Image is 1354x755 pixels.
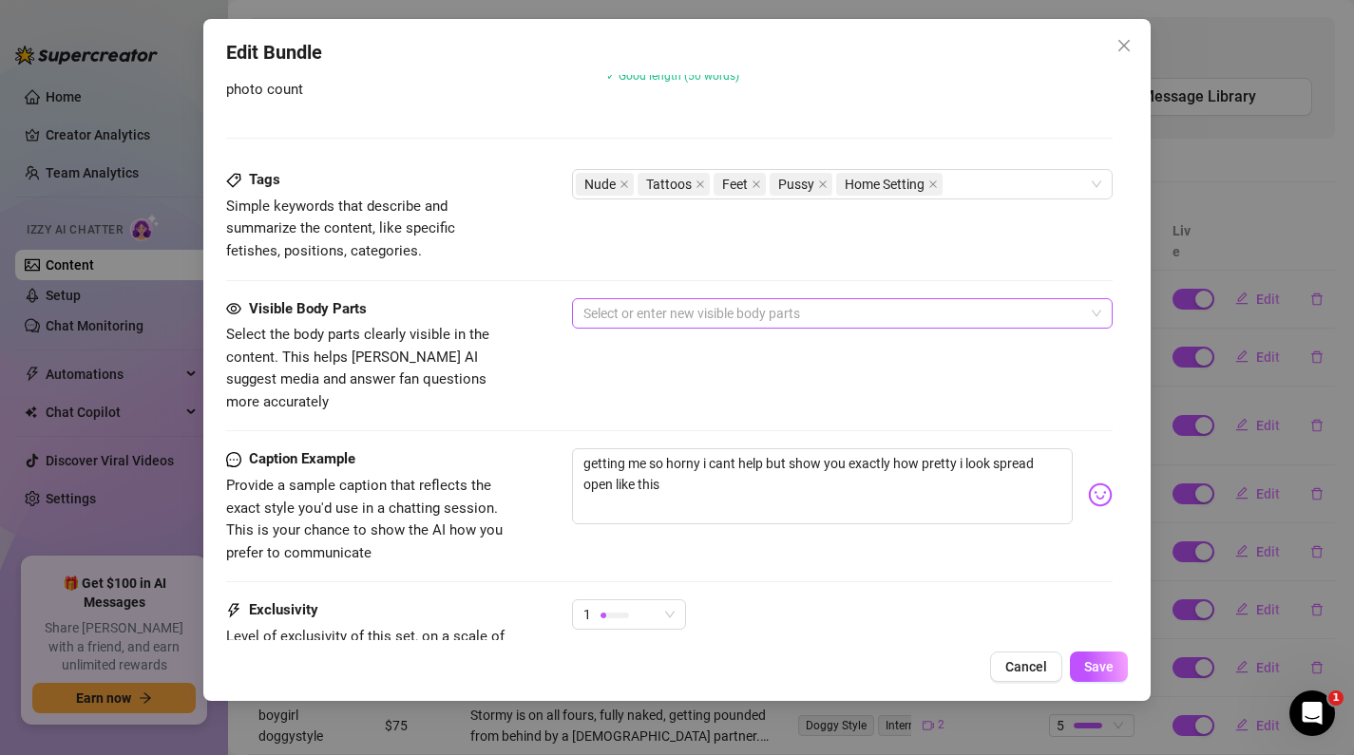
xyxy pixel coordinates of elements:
span: Tattoos [638,173,710,196]
span: Home Setting [845,174,925,195]
span: 1 [583,600,591,629]
span: close [696,179,705,189]
img: svg%3e [1088,482,1113,507]
span: 1 [1328,690,1344,706]
span: Simple keywords that describe and summarize the content, like specific fetishes, positions, categ... [226,198,455,259]
span: Home Setting [836,173,943,196]
span: close [752,179,761,189]
span: Feet [714,173,766,196]
span: Tattoos [646,174,692,195]
span: Nude [584,174,616,195]
span: Feet [722,174,748,195]
span: Level of exclusivity of this set, on a scale of 1 to 5. This helps the AI to drip content in the ... [226,628,505,689]
span: close [1116,38,1132,53]
span: message [226,448,241,471]
span: Pussy [778,174,814,195]
span: Pussy [770,173,832,196]
button: Cancel [990,651,1062,682]
span: Close [1109,38,1139,53]
strong: Exclusivity [249,601,318,618]
span: tag [226,173,241,188]
span: Save [1084,659,1114,674]
span: close [620,179,629,189]
strong: Visible Body Parts [249,300,367,317]
button: Close [1109,30,1139,61]
strong: Caption Example [249,450,355,467]
iframe: Intercom live chat [1289,690,1335,736]
span: eye [226,301,241,316]
span: close [818,179,828,189]
span: Edit Bundle [226,38,322,67]
span: Select the body parts clearly visible in the content. This helps [PERSON_NAME] AI suggest media a... [226,326,489,410]
strong: Tags [249,171,280,188]
button: Save [1070,651,1128,682]
span: close [928,179,938,189]
span: Provide a sample caption that reflects the exact style you'd use in a chatting session. This is y... [226,477,503,561]
span: ✓ Good length (50 words) [606,69,739,83]
span: thunderbolt [226,599,241,622]
textarea: getting me so horny i cant help but show you exactly how pretty i look spread open like this [572,448,1074,524]
span: Cancel [1005,659,1047,674]
span: Nude [576,173,634,196]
